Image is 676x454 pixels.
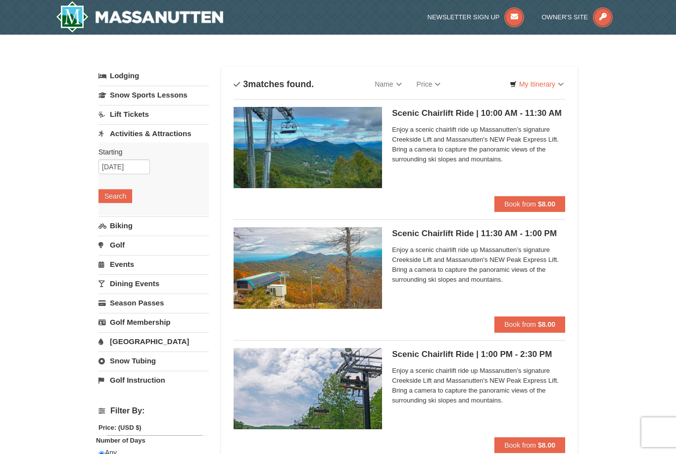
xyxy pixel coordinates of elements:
[538,200,555,208] strong: $8.00
[503,77,570,92] a: My Itinerary
[367,74,409,94] a: Name
[98,124,209,143] a: Activities & Attractions
[392,125,565,164] span: Enjoy a scenic chairlift ride up Massanutten’s signature Creekside Lift and Massanutten's NEW Pea...
[392,245,565,285] span: Enjoy a scenic chairlift ride up Massanutten’s signature Creekside Lift and Massanutten's NEW Pea...
[98,86,209,104] a: Snow Sports Lessons
[392,350,565,359] h5: Scenic Chairlift Ride | 1:00 PM - 2:30 PM
[392,366,565,405] span: Enjoy a scenic chairlift ride up Massanutten’s signature Creekside Lift and Massanutten's NEW Pea...
[98,313,209,331] a: Golf Membership
[428,13,500,21] span: Newsletter Sign Up
[494,196,565,212] button: Book from $8.00
[98,67,209,85] a: Lodging
[98,406,209,415] h4: Filter By:
[98,216,209,235] a: Biking
[428,13,525,21] a: Newsletter Sign Up
[392,229,565,239] h5: Scenic Chairlift Ride | 11:30 AM - 1:00 PM
[392,108,565,118] h5: Scenic Chairlift Ride | 10:00 AM - 11:30 AM
[98,294,209,312] a: Season Passes
[234,348,382,429] img: 24896431-9-664d1467.jpg
[538,441,555,449] strong: $8.00
[538,320,555,328] strong: $8.00
[504,200,536,208] span: Book from
[504,320,536,328] span: Book from
[494,437,565,453] button: Book from $8.00
[234,227,382,308] img: 24896431-13-a88f1aaf.jpg
[98,332,209,351] a: [GEOGRAPHIC_DATA]
[243,79,248,89] span: 3
[98,274,209,293] a: Dining Events
[98,352,209,370] a: Snow Tubing
[98,105,209,123] a: Lift Tickets
[494,316,565,332] button: Book from $8.00
[542,13,613,21] a: Owner's Site
[98,371,209,389] a: Golf Instruction
[98,424,142,431] strong: Price: (USD $)
[98,255,209,273] a: Events
[504,441,536,449] span: Book from
[234,107,382,188] img: 24896431-1-a2e2611b.jpg
[56,1,223,33] a: Massanutten Resort
[234,79,314,89] h4: matches found.
[98,189,132,203] button: Search
[56,1,223,33] img: Massanutten Resort Logo
[98,147,201,157] label: Starting
[409,74,448,94] a: Price
[96,437,145,444] strong: Number of Days
[98,236,209,254] a: Golf
[542,13,588,21] span: Owner's Site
